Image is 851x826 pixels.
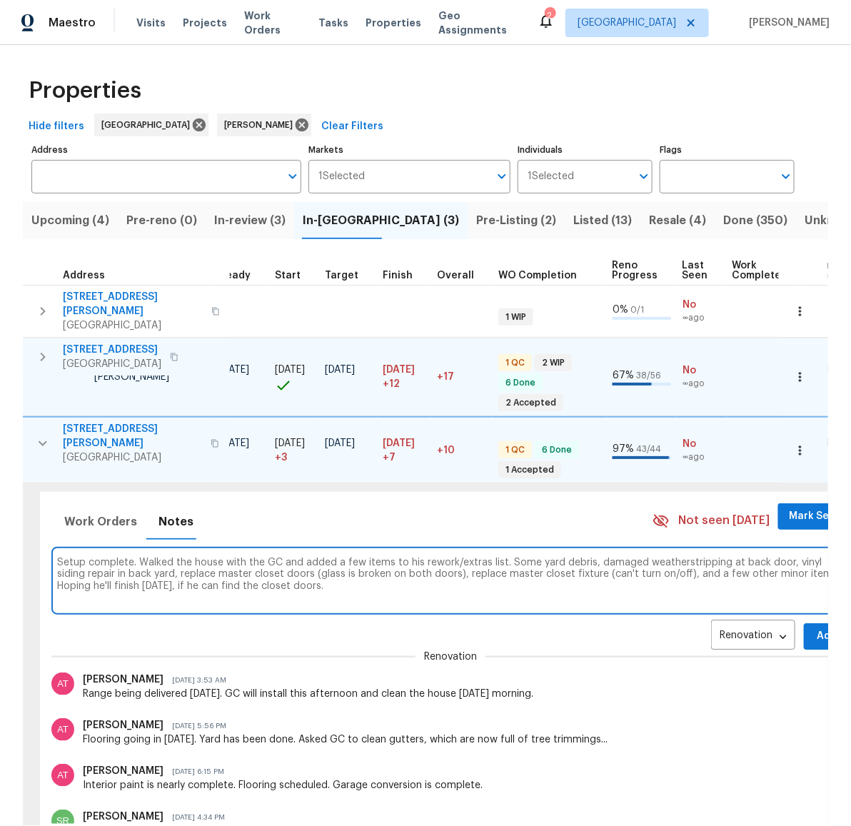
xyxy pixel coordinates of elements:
span: Finish [383,271,413,281]
span: Pre-Listing (2) [476,211,556,231]
img: Andy Taylor [51,673,74,695]
span: 67 % [613,371,634,381]
span: [PERSON_NAME] [83,766,163,776]
span: +12 [383,377,400,391]
span: 6 Done [500,377,541,389]
span: Work Complete [732,261,782,281]
span: [DATE] [383,438,415,448]
span: [STREET_ADDRESS][PERSON_NAME] [63,422,202,450]
span: [DATE] [219,438,249,448]
span: [GEOGRAPHIC_DATA] [578,16,676,30]
span: [DATE] 3:53 AM [163,677,226,684]
div: Renovation [711,625,795,648]
button: Open [492,166,512,186]
span: 0 / 1 [630,306,644,314]
span: ∞ ago [683,451,721,463]
span: 1 QC [500,444,530,456]
span: [DATE] [325,438,355,448]
span: Not seen [DATE] [678,513,770,529]
span: [PERSON_NAME] [224,118,298,132]
div: Flooring going in [DATE]. Yard has been done. Asked GC to clean gutters, which are now full of tr... [83,732,820,747]
span: [PERSON_NAME] [743,16,830,30]
span: 38 / 56 [636,371,661,380]
button: Clear Filters [316,114,389,140]
span: [GEOGRAPHIC_DATA] [63,357,161,371]
span: WO Completion [498,271,577,281]
span: [GEOGRAPHIC_DATA] [63,318,203,333]
span: Pre-reno (0) [126,211,197,231]
span: +17 [437,372,454,382]
span: Upcoming (4) [31,211,109,231]
span: +7 [383,450,396,465]
div: Target renovation project end date [325,271,371,281]
span: Projects [183,16,227,30]
span: Mark Seen [790,508,842,525]
span: 2 Accepted [500,397,562,409]
td: 17 day(s) past target finish date [431,338,493,416]
span: Target [325,271,358,281]
span: 1 Accepted [500,464,560,476]
span: In-[GEOGRAPHIC_DATA] (3) [303,211,459,231]
span: 0 % [613,305,628,315]
div: Range being delivered [DATE]. GC will install this afternoon and clean the house [DATE] morning. [83,687,820,701]
span: 2 WIP [536,357,570,369]
div: 2 [545,9,555,23]
td: 10 day(s) past target finish date [431,417,493,483]
button: Hide filters [23,114,90,140]
span: Geo Assignments [438,9,520,37]
td: Scheduled to finish 7 day(s) late [377,417,431,483]
img: Andy Taylor [51,718,74,741]
span: Maestro [49,16,96,30]
span: [PERSON_NAME] [83,812,163,822]
span: [DATE] [383,365,415,375]
span: Start [275,271,301,281]
span: Last Seen [683,261,708,281]
div: Days past target finish date [437,271,487,281]
span: Work Orders [64,512,137,532]
span: Reno Progress [613,261,658,281]
span: Tasks [318,18,348,28]
span: 43 / 44 [636,445,661,453]
div: Earliest renovation start date (first business day after COE or Checkout) [219,271,263,281]
label: Individuals [518,146,653,154]
span: Notes [158,512,193,532]
td: Project started 3 days late [269,417,319,483]
div: Interior paint is nearly complete. Flooring scheduled. Garage conversion is complete. [83,778,820,792]
span: +10 [437,445,455,455]
span: [GEOGRAPHIC_DATA] [101,118,196,132]
span: 1 QC [500,357,530,369]
span: ∞ ago [683,378,721,390]
span: Add [815,628,838,645]
span: 6 Done [536,444,578,456]
span: [PERSON_NAME] [83,720,163,730]
span: [DATE] 6:15 PM [163,768,224,775]
div: Projected renovation finish date [383,271,425,281]
button: Open [634,166,654,186]
span: + 3 [275,450,287,465]
textarea: Setup complete. Walked the house with the GC and added a few items to his rework/extras list. Som... [57,557,844,605]
span: [DATE] 5:56 PM [163,722,226,730]
button: Open [776,166,796,186]
span: Done (350) [723,211,787,231]
span: Renovation [424,650,477,664]
div: [PERSON_NAME] [217,114,311,136]
button: Open [283,166,303,186]
button: Add [804,623,850,650]
span: ∞ ago [683,312,721,324]
span: Ready [219,271,251,281]
span: Properties [366,16,421,30]
div: [GEOGRAPHIC_DATA] [94,114,208,136]
span: [STREET_ADDRESS] [63,343,161,357]
img: Andy Taylor [51,764,74,787]
span: 97 % [613,444,634,454]
span: [DATE] [275,438,305,448]
span: Hide filters [29,118,84,136]
span: No [683,298,721,312]
span: Clear Filters [321,118,383,136]
label: Flags [660,146,795,154]
span: No [683,437,721,451]
span: Overall [437,271,474,281]
div: Actual renovation start date [275,271,313,281]
span: Work Orders [244,9,301,37]
span: In-review (3) [214,211,286,231]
